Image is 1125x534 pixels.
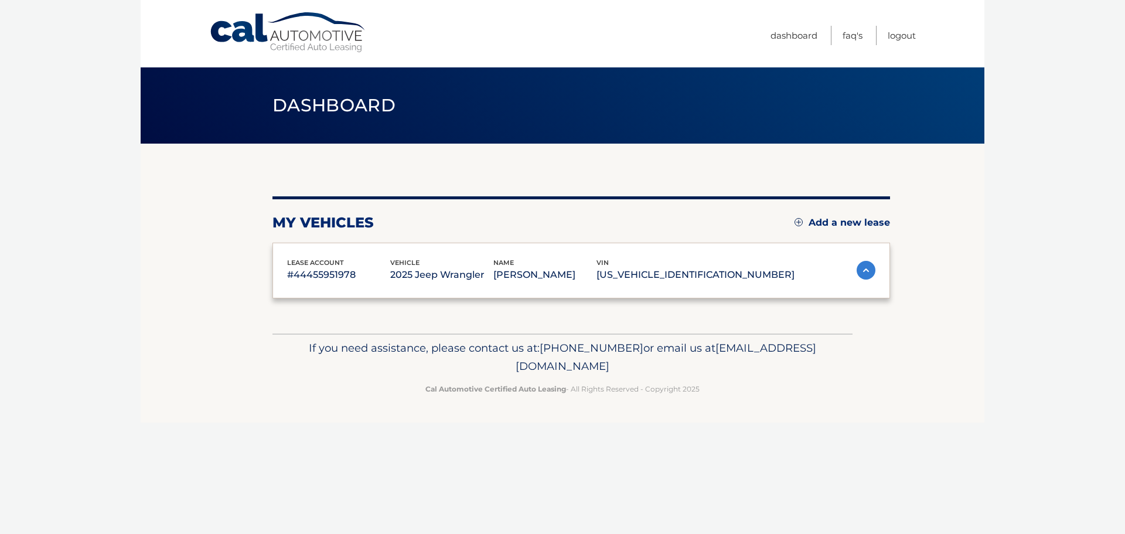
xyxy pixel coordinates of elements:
[280,383,845,395] p: - All Rights Reserved - Copyright 2025
[209,12,367,53] a: Cal Automotive
[888,26,916,45] a: Logout
[493,267,596,283] p: [PERSON_NAME]
[843,26,862,45] a: FAQ's
[272,94,396,116] span: Dashboard
[425,385,566,393] strong: Cal Automotive Certified Auto Leasing
[795,218,803,226] img: add.svg
[771,26,817,45] a: Dashboard
[272,214,374,232] h2: my vehicles
[287,259,344,267] span: lease account
[857,261,875,280] img: accordion-active.svg
[795,217,890,229] a: Add a new lease
[390,267,493,283] p: 2025 Jeep Wrangler
[287,267,390,283] p: #44455951978
[280,339,845,376] p: If you need assistance, please contact us at: or email us at
[540,341,643,355] span: [PHONE_NUMBER]
[596,259,609,267] span: vin
[596,267,795,283] p: [US_VEHICLE_IDENTIFICATION_NUMBER]
[390,259,420,267] span: vehicle
[493,259,514,267] span: name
